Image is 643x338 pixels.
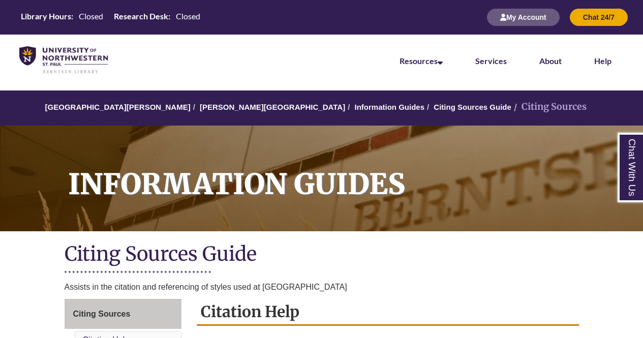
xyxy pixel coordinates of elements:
span: Citing Sources [73,310,131,318]
li: Citing Sources [511,100,587,114]
span: Closed [176,11,200,21]
a: Citing Sources [65,299,182,329]
a: Resources [400,56,443,66]
h2: Citation Help [197,299,579,326]
a: Hours Today [17,11,204,24]
a: My Account [487,13,560,21]
button: Chat 24/7 [570,9,628,26]
a: [GEOGRAPHIC_DATA][PERSON_NAME] [45,103,191,111]
h1: Information Guides [57,126,643,218]
a: Information Guides [354,103,424,111]
a: Services [475,56,507,66]
th: Library Hours: [17,11,75,22]
a: [PERSON_NAME][GEOGRAPHIC_DATA] [200,103,345,111]
th: Research Desk: [110,11,172,22]
a: Citing Sources Guide [434,103,511,111]
img: UNWSP Library Logo [19,46,108,74]
span: Assists in the citation and referencing of styles used at [GEOGRAPHIC_DATA] [65,283,347,291]
button: My Account [487,9,560,26]
span: Closed [79,11,103,21]
a: About [539,56,562,66]
a: Chat 24/7 [570,13,628,21]
a: Help [594,56,611,66]
h1: Citing Sources Guide [65,241,579,268]
table: Hours Today [17,11,204,23]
